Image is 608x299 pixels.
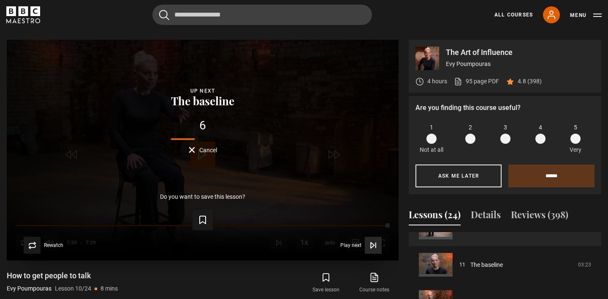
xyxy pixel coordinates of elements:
p: Not at all [420,145,443,154]
a: How to get people to talk [470,223,535,232]
h1: How to get people to talk [7,271,118,281]
span: Play next [340,243,361,248]
a: 95 page PDF [454,77,499,86]
input: Search [152,5,372,25]
p: Evy Poumpouras [446,60,594,69]
button: Toggle navigation [570,11,602,19]
a: Course notes [350,271,399,295]
button: Details [471,208,501,225]
span: 4 [539,123,542,132]
span: Rewatch [44,243,63,248]
span: 2 [469,123,472,132]
button: Save lesson [302,271,350,295]
button: Reviews (398) [511,208,568,225]
button: The baseline [168,95,237,107]
a: The baseline [470,261,503,269]
button: Submit the search query [159,10,169,20]
button: Cancel [189,147,217,153]
p: 8 mins [100,284,118,293]
span: 3 [504,123,507,132]
div: Up next [20,87,385,95]
p: 4 hours [427,77,447,86]
video-js: Video Player [7,40,399,261]
a: All Courses [494,11,533,19]
p: 4.8 (398) [518,77,542,86]
svg: BBC Maestro [6,6,40,23]
p: Lesson 10/24 [55,284,91,293]
p: Are you finding this course useful? [415,103,594,113]
span: 1 [430,123,433,132]
button: Ask me later [415,165,502,187]
button: Lessons (24) [409,208,461,225]
p: Evy Poumpouras [7,284,52,293]
button: Play next [340,237,382,254]
span: Cancel [199,147,217,153]
span: 5 [574,123,577,132]
p: The Art of Influence [446,49,594,56]
p: Do you want to save this lesson? [160,194,245,200]
p: Very [567,145,584,154]
div: 6 [20,120,385,132]
button: Rewatch [24,237,63,254]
